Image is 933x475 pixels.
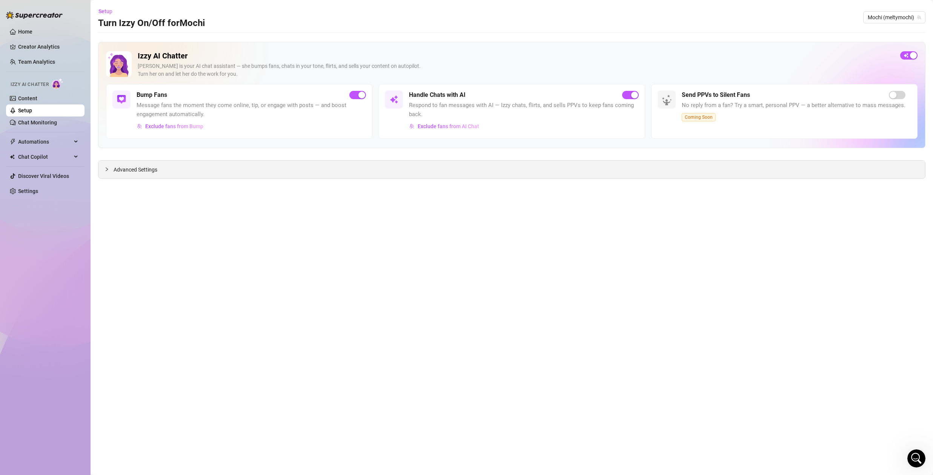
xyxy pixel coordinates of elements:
[409,90,466,100] h5: Handle Chats with AI
[18,120,57,126] a: Chat Monitoring
[409,124,415,129] img: svg%3e
[18,107,32,113] a: Setup
[682,113,716,121] span: Coming Soon
[52,78,63,89] img: AI Chatter
[137,101,366,119] span: Message fans the moment they come online, tip, or engage with posts — and boost engagement automa...
[137,90,167,100] h5: Bump Fans
[18,151,72,163] span: Chat Copilot
[11,81,49,88] span: Izzy AI Chatter
[18,188,38,194] a: Settings
[409,120,480,132] button: Exclude fans from AI Chat
[682,101,905,110] span: No reply from a fan? Try a smart, personal PPV — a better alternative to mass messages.
[98,8,112,14] span: Setup
[145,123,203,129] span: Exclude fans from Bump
[907,449,925,467] iframe: Intercom live chat
[137,124,142,129] img: svg%3e
[917,15,921,20] span: team
[10,154,15,159] img: Chat Copilot
[18,95,37,101] a: Content
[105,167,109,172] span: collapsed
[138,62,894,78] div: [PERSON_NAME] is your AI chat assistant — she bumps fans, chats in your tone, flirts, and sells y...
[18,41,78,53] a: Creator Analytics
[418,123,479,129] span: Exclude fans from AI Chat
[18,59,55,65] a: Team Analytics
[18,173,69,179] a: Discover Viral Videos
[682,90,750,100] h5: Send PPVs to Silent Fans
[98,17,205,29] h3: Turn Izzy On/Off for Mochi
[6,11,63,19] img: logo-BBDzfeDw.svg
[868,12,921,23] span: Mochi (meltymochi)
[105,165,114,173] div: collapsed
[138,51,894,61] h2: Izzy AI Chatter
[18,29,32,35] a: Home
[10,139,16,145] span: thunderbolt
[409,101,638,119] span: Respond to fan messages with AI — Izzy chats, flirts, and sells PPVs to keep fans coming back.
[662,95,674,107] img: silent-fans-ppv-o-N6Mmdf.svg
[389,95,398,104] img: svg%3e
[114,165,157,174] span: Advanced Settings
[106,51,132,77] img: Izzy AI Chatter
[18,136,72,148] span: Automations
[137,120,204,132] button: Exclude fans from Bump
[117,95,126,104] img: svg%3e
[98,5,118,17] button: Setup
